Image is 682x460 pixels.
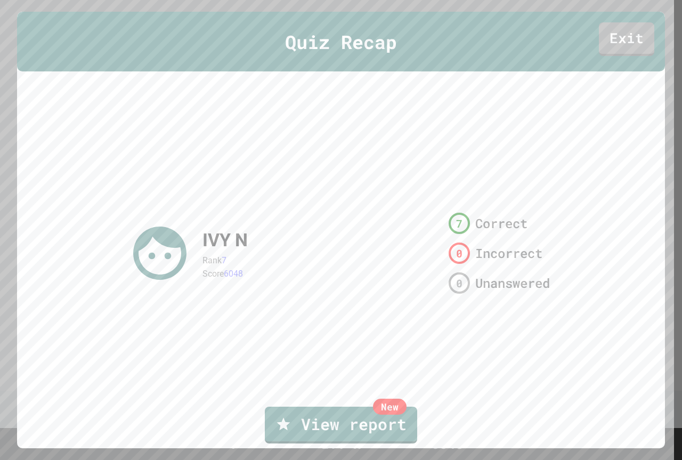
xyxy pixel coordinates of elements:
[475,214,527,233] span: Correct
[373,399,407,415] div: New
[265,407,417,443] a: View report
[449,272,470,294] div: 0
[222,255,226,265] span: 7
[475,244,542,263] span: Incorrect
[449,243,470,264] div: 0
[202,269,224,279] span: Score
[202,227,248,254] div: IVY N
[17,12,665,72] div: Quiz Recap
[202,255,222,265] span: Rank
[475,273,550,293] span: Unanswered
[599,22,654,56] a: Exit
[449,213,470,234] div: 7
[224,269,243,279] span: 6048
